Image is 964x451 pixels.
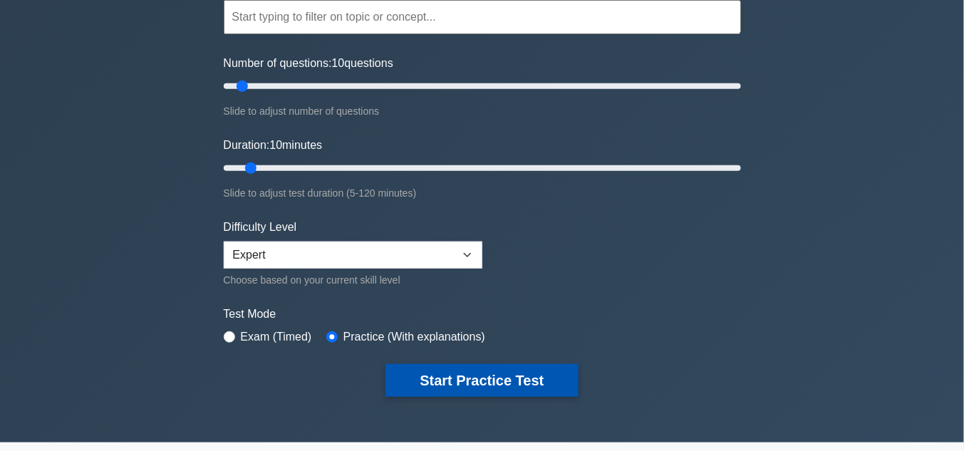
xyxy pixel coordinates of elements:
label: Test Mode [224,306,741,323]
div: Slide to adjust number of questions [224,103,741,120]
button: Start Practice Test [385,364,578,397]
label: Exam (Timed) [241,328,312,346]
div: Slide to adjust test duration (5-120 minutes) [224,185,741,202]
label: Practice (With explanations) [343,328,485,346]
div: Choose based on your current skill level [224,271,482,289]
span: 10 [269,139,282,151]
label: Duration: minutes [224,137,323,154]
span: 10 [332,57,345,69]
label: Difficulty Level [224,219,297,236]
label: Number of questions: questions [224,55,393,72]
